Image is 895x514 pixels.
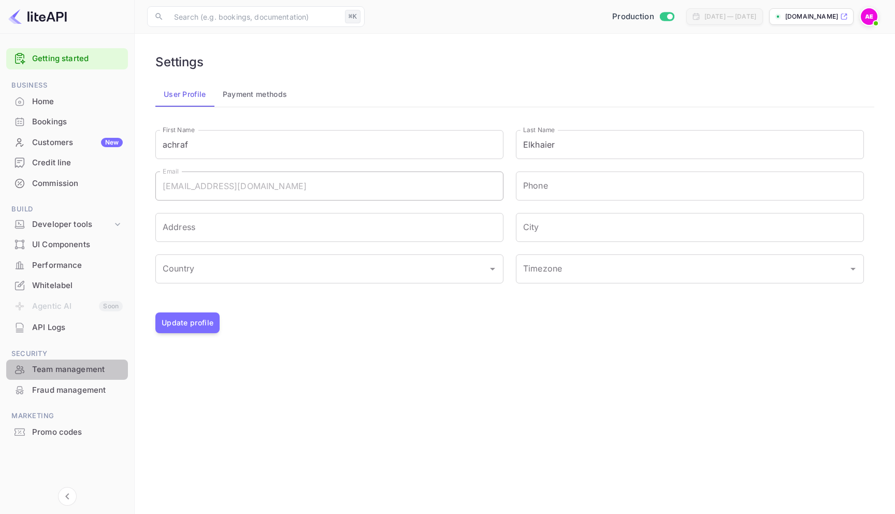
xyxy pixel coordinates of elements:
input: Last Name [516,130,864,159]
div: Customers [32,137,123,149]
div: Team management [6,360,128,380]
a: Home [6,92,128,111]
div: Developer tools [6,216,128,234]
div: Home [32,96,123,108]
div: UI Components [6,235,128,255]
input: Search (e.g. bookings, documentation) [168,6,341,27]
a: Performance [6,255,128,275]
label: Last Name [523,125,555,134]
label: Email [163,167,179,176]
p: [DOMAIN_NAME] [785,12,838,21]
div: Commission [6,174,128,194]
span: Build [6,204,128,215]
a: UI Components [6,235,128,254]
div: Promo codes [6,422,128,442]
button: Payment methods [214,82,296,107]
div: Fraud management [32,384,123,396]
div: [DATE] — [DATE] [704,12,756,21]
a: Commission [6,174,128,193]
div: Getting started [6,48,128,69]
div: Fraud management [6,380,128,401]
div: ⌘K [345,10,360,23]
div: API Logs [6,318,128,338]
a: Whitelabel [6,276,128,295]
div: Commission [32,178,123,190]
div: Developer tools [32,219,112,231]
div: UI Components [32,239,123,251]
div: Credit line [32,157,123,169]
button: User Profile [155,82,214,107]
a: CustomersNew [6,133,128,152]
div: Team management [32,364,123,376]
div: Promo codes [32,426,123,438]
input: Email [155,172,503,201]
div: API Logs [32,322,123,334]
div: Home [6,92,128,112]
a: Fraud management [6,380,128,399]
div: Credit line [6,153,128,173]
span: Marketing [6,410,128,422]
a: API Logs [6,318,128,337]
input: First Name [155,130,503,159]
span: Production [612,11,654,23]
span: Business [6,80,128,91]
a: Team management [6,360,128,379]
div: Bookings [32,116,123,128]
input: Country [160,259,483,279]
a: Promo codes [6,422,128,441]
div: Whitelabel [32,280,123,292]
img: LiteAPI logo [8,8,67,25]
a: Getting started [32,53,123,65]
button: Update profile [155,312,220,333]
label: First Name [163,125,195,134]
img: achraf Elkhaier [861,8,877,25]
button: Collapse navigation [58,487,77,506]
div: Performance [32,260,123,272]
input: Address [155,213,503,242]
input: City [516,213,864,242]
div: New [101,138,123,147]
div: Bookings [6,112,128,132]
h6: Settings [155,54,204,69]
div: CustomersNew [6,133,128,153]
span: Security [6,348,128,360]
button: Open [846,262,860,276]
div: account-settings tabs [155,82,874,107]
div: Whitelabel [6,276,128,296]
a: Bookings [6,112,128,131]
button: Open [485,262,500,276]
div: Performance [6,255,128,276]
div: Switch to Sandbox mode [608,11,678,23]
input: phone [516,172,864,201]
a: Credit line [6,153,128,172]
